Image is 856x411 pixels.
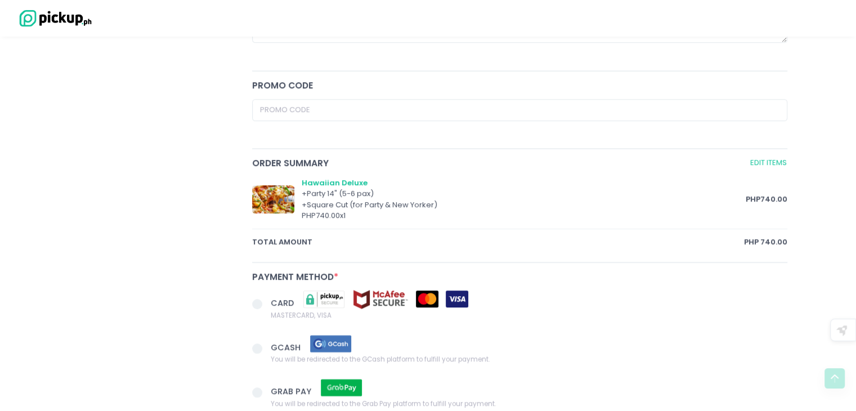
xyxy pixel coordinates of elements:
span: You will be redirected to the Grab Pay platform to fulfill your payment. [271,397,496,409]
img: gcash [303,334,359,354]
img: visa [446,291,468,307]
span: You will be redirected to the GCash platform to fulfill your payment. [271,354,490,365]
img: grab pay [313,378,370,397]
div: + Square Cut (for Party & New Yorker) [302,199,746,211]
div: Payment Method [252,270,788,283]
span: total amount [252,236,745,248]
div: PHP 740.00 x 1 [302,210,746,221]
span: MASTERCARD, VISA [271,309,468,320]
a: Edit Items [750,157,787,169]
span: PHP 740.00 [746,194,787,205]
img: logo [14,8,93,28]
div: + Party 14" (5-6 pax) [302,188,746,199]
img: mastercard [416,291,438,307]
span: GRAB PAY [271,386,313,397]
span: GCASH [271,341,303,352]
img: mcafee-secure [352,289,409,309]
span: Order Summary [252,157,748,169]
div: Promo code [252,79,788,92]
div: Hawaiian Deluxe [302,177,746,189]
img: pickupsecure [296,289,352,309]
span: PHP 740.00 [744,236,787,248]
span: CARD [271,297,296,309]
input: Promo Code [252,99,788,120]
